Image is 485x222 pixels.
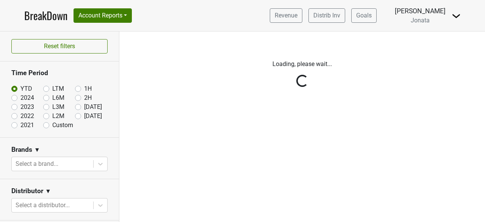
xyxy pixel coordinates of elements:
div: [PERSON_NAME] [395,6,446,16]
a: Revenue [270,8,302,23]
a: Distrib Inv [308,8,345,23]
img: Dropdown Menu [452,11,461,20]
p: Loading, please wait... [125,60,479,69]
a: BreakDown [24,8,67,24]
span: Jonata [411,17,430,24]
a: Goals [351,8,377,23]
button: Account Reports [74,8,132,23]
